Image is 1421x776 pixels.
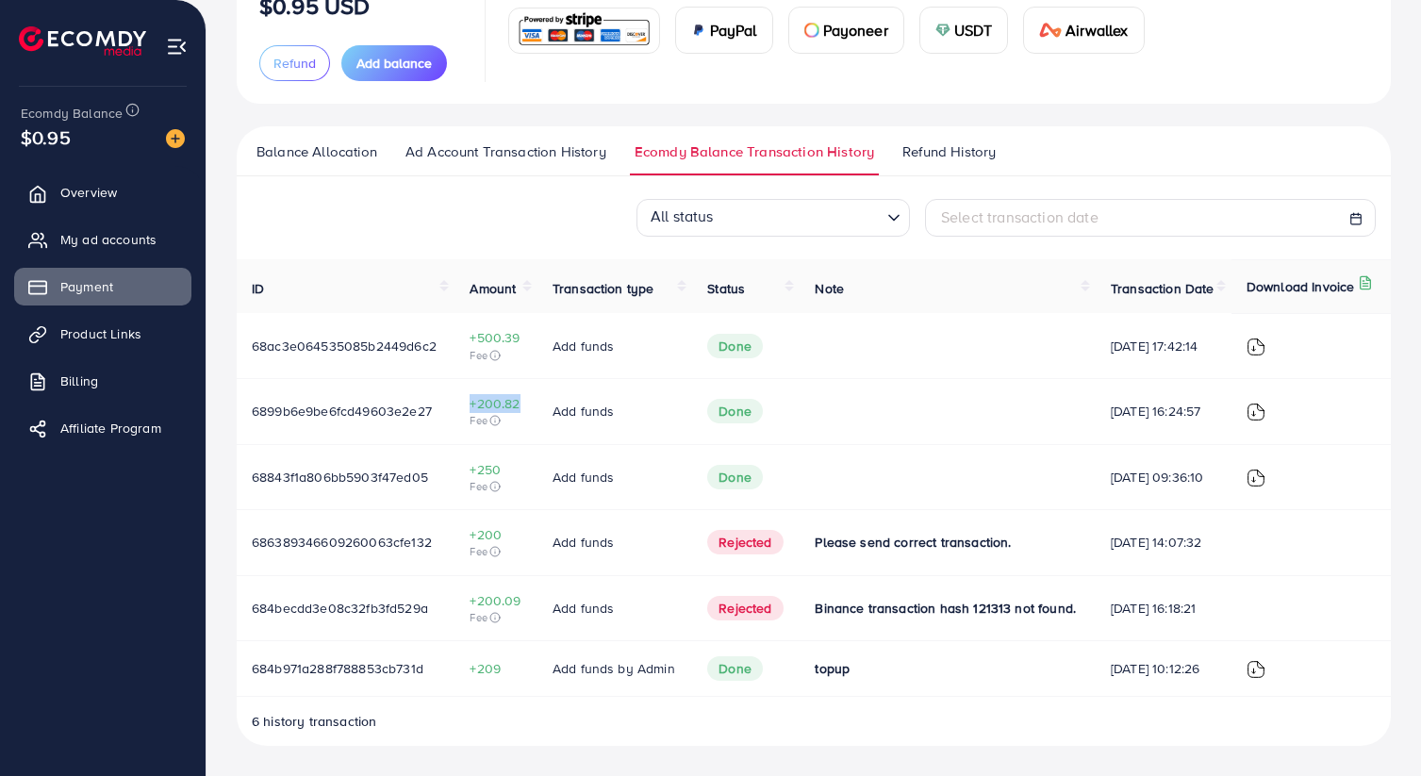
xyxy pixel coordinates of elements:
input: Search for option [719,202,880,232]
button: Add balance [341,45,447,81]
img: logo [19,26,146,56]
a: cardPayoneer [788,7,904,54]
span: 68843f1a806bb5903f47ed05 [252,468,428,487]
span: Refund [273,54,316,73]
div: Search for option [636,199,910,237]
img: ic-download-invoice.1f3c1b55.svg [1247,660,1265,679]
span: Transaction Date [1111,279,1214,298]
span: Refund History [902,141,996,162]
span: Ecomdy Balance Transaction History [635,141,874,162]
a: Overview [14,173,191,211]
span: Ecomdy Balance [21,104,123,123]
span: Status [707,279,745,298]
span: USDT [954,19,993,41]
iframe: Chat [1341,691,1407,762]
span: Airwallex [1066,19,1128,41]
span: Add funds [553,533,614,552]
span: Select transaction date [941,206,1099,227]
span: [DATE] 10:12:26 [1111,659,1216,678]
span: Overview [60,183,117,202]
span: Billing [60,371,98,390]
span: Note [815,279,844,298]
span: 68ac3e064535085b2449d6c2 [252,337,437,355]
span: Add funds [553,402,614,421]
img: menu [166,36,188,58]
a: Product Links [14,315,191,353]
span: Fee [470,544,521,559]
img: card [804,23,819,38]
span: Add funds [553,337,614,355]
a: Payment [14,268,191,305]
img: card [515,10,653,51]
span: Done [707,465,763,489]
span: Please send correct transaction. [815,533,1011,552]
img: card [1039,23,1062,38]
span: topup [815,659,850,678]
span: 686389346609260063cfe132 [252,533,432,552]
span: Payment [60,277,113,296]
span: Done [707,399,763,423]
span: Rejected [707,596,783,620]
img: ic-download-invoice.1f3c1b55.svg [1247,338,1265,356]
span: [DATE] 16:24:57 [1111,402,1216,421]
span: ID [252,279,264,298]
span: Fee [470,479,521,494]
span: [DATE] 17:42:14 [1111,337,1216,355]
span: Add funds [553,599,614,618]
span: Done [707,334,763,358]
img: card [691,23,706,38]
span: Done [707,656,763,681]
span: Rejected [707,530,783,554]
span: Amount [470,279,516,298]
span: Binance transaction hash 121313 not found. [815,599,1076,618]
span: +209 [470,659,521,678]
img: ic-download-invoice.1f3c1b55.svg [1247,403,1265,421]
span: Payoneer [823,19,888,41]
span: 684becdd3e08c32fb3fd529a [252,599,428,618]
span: +200.09 [470,591,521,610]
span: Fee [470,348,521,363]
span: 6 history transaction [252,712,376,731]
span: +200 [470,525,521,544]
img: image [166,129,185,148]
span: 684b971a288f788853cb731d [252,659,423,678]
span: Product Links [60,324,141,343]
a: Affiliate Program [14,409,191,447]
span: All status [647,201,718,232]
span: $0.95 [21,124,71,151]
span: Add funds by Admin [553,659,675,678]
span: +250 [470,460,521,479]
span: Add funds [553,468,614,487]
span: Balance Allocation [256,141,377,162]
span: +500.39 [470,328,521,347]
span: Affiliate Program [60,419,161,438]
span: Transaction type [553,279,654,298]
span: Add balance [356,54,432,73]
span: Ad Account Transaction History [405,141,606,162]
a: My ad accounts [14,221,191,258]
a: cardUSDT [919,7,1009,54]
span: Fee [470,413,521,428]
span: [DATE] 16:18:21 [1111,599,1216,618]
button: Refund [259,45,330,81]
img: card [935,23,950,38]
span: Fee [470,610,521,625]
span: My ad accounts [60,230,157,249]
span: PayPal [710,19,757,41]
a: card [508,8,660,54]
span: [DATE] 09:36:10 [1111,468,1216,487]
span: 6899b6e9be6fcd49603e2e27 [252,402,432,421]
span: [DATE] 14:07:32 [1111,533,1216,552]
p: Download Invoice [1247,275,1355,298]
img: ic-download-invoice.1f3c1b55.svg [1247,469,1265,487]
span: +200.82 [470,394,521,413]
a: cardPayPal [675,7,773,54]
a: Billing [14,362,191,400]
a: cardAirwallex [1023,7,1144,54]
